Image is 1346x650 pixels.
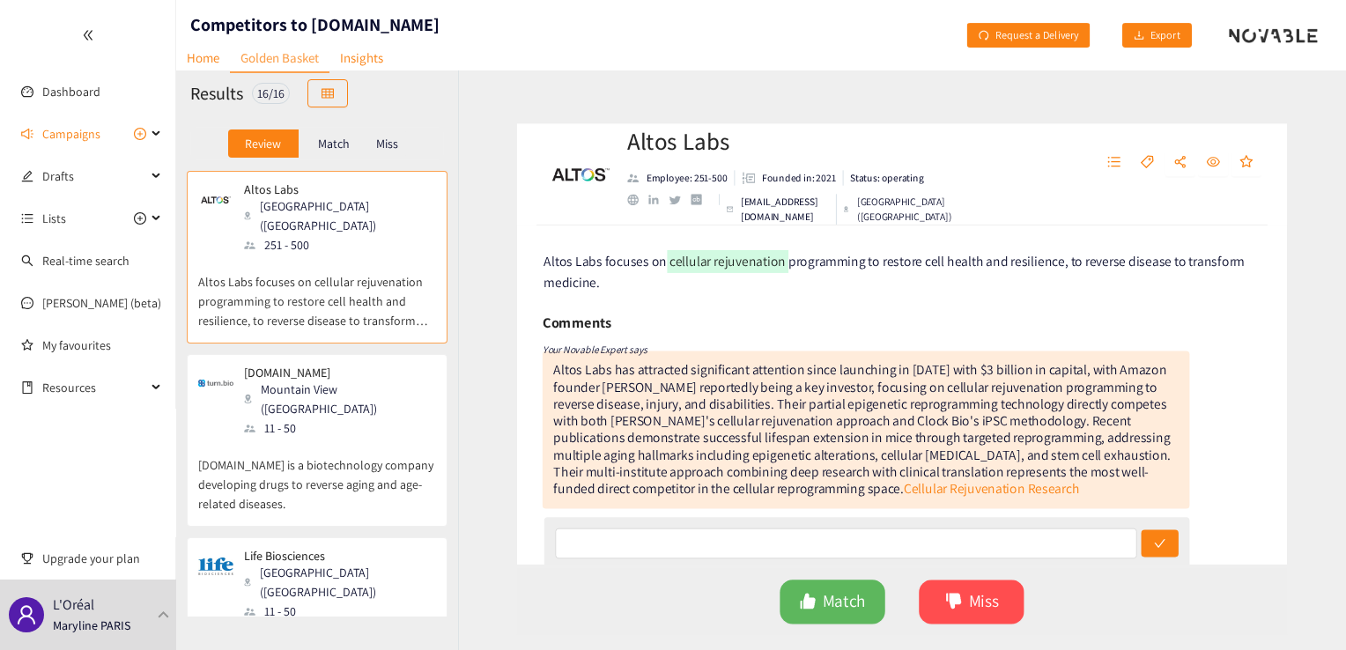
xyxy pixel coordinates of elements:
span: Resources [42,370,146,405]
span: like [795,602,813,622]
div: Altos Labs has attracted significant attention since launching in [DATE] with $3 billion in capit... [540,361,1181,503]
div: 11 - 50 [244,602,434,621]
li: Status [841,163,925,179]
div: [GEOGRAPHIC_DATA] ([GEOGRAPHIC_DATA]) [244,563,434,602]
span: table [322,87,334,101]
span: edit [21,170,33,182]
a: Insights [329,44,394,71]
h2: Altos Labs [617,115,968,151]
button: share-alt [1175,141,1207,169]
span: book [21,381,33,394]
li: Founded in year [728,163,841,179]
img: Snapshot of the company's website [198,182,233,218]
span: Miss [972,597,1002,624]
p: Altos Labs [244,182,424,196]
button: redoRequest a Delivery [958,21,1099,49]
button: dislikeMiss [920,588,1029,634]
span: Altos Labs focuses on [530,248,658,267]
button: table [307,79,348,107]
h2: Results [190,81,243,106]
span: tag [1150,147,1164,163]
span: plus-circle [134,128,146,140]
button: tag [1141,141,1172,169]
span: plus-circle [134,212,146,225]
div: 251 - 500 [244,235,434,255]
img: Company Logo [533,132,603,203]
mark: cellular rejuvenation [658,246,784,270]
a: Real-time search [42,253,129,269]
button: eye [1209,141,1241,169]
p: [DOMAIN_NAME] [244,366,424,380]
p: Altos Labs focuses on cellular rejuvenation programming to restore cell health and resilience, to... [198,255,436,330]
button: star [1244,141,1276,169]
span: star [1253,147,1267,163]
a: My favourites [42,328,162,363]
a: twitter [660,189,682,198]
div: 16 / 16 [252,83,290,104]
button: likeMatch [775,588,884,634]
span: sound [21,128,33,140]
img: Snapshot of the company's website [198,366,233,401]
span: Match [820,597,865,624]
a: Cellular Rejuvenation Research [904,484,1086,503]
span: Upgrade your plan [42,541,162,576]
p: L'Oréal [53,594,94,616]
div: 11 - 50 [244,418,434,438]
span: dislike [947,602,965,622]
p: [EMAIL_ADDRESS][DOMAIN_NAME] [735,188,826,219]
iframe: Chat Widget [1060,460,1346,650]
a: linkedin [639,188,660,199]
a: Home [176,44,230,71]
li: Employees [617,163,728,179]
div: [GEOGRAPHIC_DATA] ([GEOGRAPHIC_DATA]) [841,188,968,219]
span: share-alt [1184,147,1198,163]
div: [GEOGRAPHIC_DATA] ([GEOGRAPHIC_DATA]) [244,196,434,235]
h6: Comments [529,308,600,335]
span: Request a Delivery [990,26,1086,45]
p: Status: operating [848,163,925,179]
p: Life Biosciences [244,549,424,563]
p: Match [318,137,350,151]
i: Your Novable Expert says [529,343,638,356]
button: downloadExport [1117,21,1197,49]
img: Snapshot of the company's website [198,549,233,584]
div: Widget de chat [1060,460,1346,650]
span: unordered-list [1115,147,1129,163]
p: Maryline PARIS [53,616,130,635]
span: programming to restore cell health and resilience, to reverse disease to transform medicine. [530,248,1258,289]
span: redo [971,29,983,43]
span: unordered-list [21,212,33,225]
a: Golden Basket [230,44,329,73]
span: eye [1218,147,1232,163]
h1: Competitors to [DOMAIN_NAME] [190,12,440,37]
span: Export [1150,26,1184,45]
p: Review [245,137,281,151]
a: crunchbase [683,188,705,199]
span: Campaigns [42,116,100,151]
span: double-left [82,29,94,41]
span: user [16,604,37,625]
p: [DOMAIN_NAME] is a biotechnology company developing drugs to reverse aging and age-related diseases. [198,438,436,513]
p: Miss [376,137,398,151]
span: Lists [42,201,66,236]
span: download [1130,29,1143,43]
button: unordered-list [1106,141,1138,169]
a: [PERSON_NAME] (beta) [42,295,161,311]
span: Drafts [42,159,146,194]
a: Dashboard [42,84,100,100]
div: Mountain View ([GEOGRAPHIC_DATA]) [244,380,434,418]
p: Founded in: 2021 [757,163,833,179]
p: Employee: 251-500 [637,163,721,179]
span: trophy [21,552,33,565]
a: website [617,188,639,199]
